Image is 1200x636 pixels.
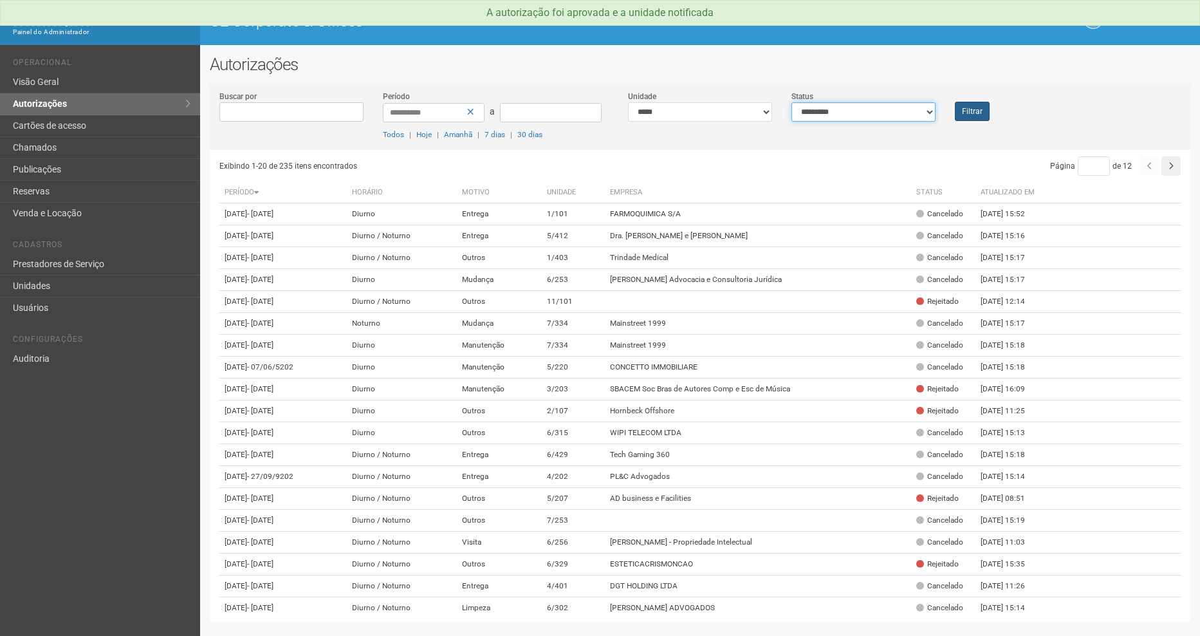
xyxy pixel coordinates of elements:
a: Todos [383,130,404,139]
td: Diurno [347,400,457,422]
td: Hornbeck Offshore [605,400,911,422]
td: [DATE] [219,357,347,379]
td: Diurno / Noturno [347,444,457,466]
td: [DATE] 08:51 [975,488,1046,510]
td: Diurno / Noturno [347,488,457,510]
label: Período [383,91,410,102]
td: WIPI TELECOM LTDA [605,422,911,444]
td: Mudança [457,313,542,335]
td: [DATE] [219,422,347,444]
span: - [DATE] [247,319,273,328]
span: - [DATE] [247,341,273,350]
div: Cancelado [916,603,963,613]
th: Empresa [605,182,911,203]
td: [DATE] 15:14 [975,597,1046,619]
div: Cancelado [916,362,963,373]
td: Diurno / Noturno [347,554,457,575]
div: Rejeitado [916,559,959,570]
td: Diurno [347,203,457,225]
td: [DATE] 12:14 [975,291,1046,313]
span: Página de 12 [1050,162,1132,171]
td: [DATE] 11:26 [975,575,1046,597]
td: [DATE] 15:19 [975,510,1046,532]
td: DGT HOLDING LTDA [605,575,911,597]
div: Cancelado [916,537,963,548]
td: [DATE] 15:17 [975,269,1046,291]
span: - [DATE] [247,384,273,393]
td: [DATE] [219,335,347,357]
td: 1/101 [542,203,605,225]
td: Outros [457,488,542,510]
td: 6/329 [542,554,605,575]
span: - [DATE] [247,603,273,612]
div: Rejeitado [916,384,959,395]
td: Diurno / Noturno [347,247,457,269]
td: [PERSON_NAME] Advocacia e Consultoria Jurídica [605,269,911,291]
td: Manutenção [457,379,542,400]
label: Unidade [628,91,656,102]
td: [DATE] [219,554,347,575]
span: - [DATE] [247,450,273,459]
td: [DATE] 15:14 [975,466,1046,488]
td: 4/202 [542,466,605,488]
td: [DATE] [219,466,347,488]
td: ESTETICACRISMONCAO [605,554,911,575]
td: 1/403 [542,247,605,269]
td: [DATE] [219,269,347,291]
td: Diurno / Noturno [347,575,457,597]
span: - [DATE] [247,538,273,547]
td: Mainstreet 1999 [605,335,911,357]
span: - 27/09/9202 [247,472,293,481]
td: [DATE] [219,597,347,619]
td: 7/334 [542,335,605,357]
div: Cancelado [916,449,963,460]
td: [DATE] [219,510,347,532]
span: - [DATE] [247,516,273,525]
td: [DATE] [219,203,347,225]
li: Cadastros [13,240,190,254]
td: [DATE] [219,400,347,422]
span: - 07/06/5202 [247,362,293,371]
td: [DATE] [219,379,347,400]
td: 11/101 [542,291,605,313]
td: Diurno [347,422,457,444]
h1: O2 Corporate & Offices [210,13,690,30]
li: Configurações [13,335,190,348]
td: 6/253 [542,269,605,291]
a: 7 dias [485,130,505,139]
th: Período [219,182,347,203]
td: [DATE] [219,291,347,313]
td: [DATE] 16:09 [975,379,1046,400]
span: - [DATE] [247,231,273,240]
th: Horário [347,182,457,203]
td: [DATE] [219,247,347,269]
span: - [DATE] [247,494,273,503]
td: Diurno / Noturno [347,532,457,554]
td: [PERSON_NAME] ADVOGADOS [605,597,911,619]
td: Outros [457,291,542,313]
td: Diurno / Noturno [347,225,457,247]
span: - [DATE] [247,428,273,437]
div: Cancelado [916,581,963,592]
td: Tech Gaming 360 [605,444,911,466]
td: [DATE] [219,225,347,247]
div: Cancelado [916,340,963,351]
td: [DATE] 15:17 [975,313,1046,335]
td: 2/107 [542,400,605,422]
th: Motivo [457,182,542,203]
td: Diurno / Noturno [347,466,457,488]
td: [DATE] 15:52 [975,203,1046,225]
td: Entrega [457,203,542,225]
div: Cancelado [916,471,963,482]
td: Entrega [457,466,542,488]
td: Outros [457,247,542,269]
td: [PERSON_NAME] - Propriedade Intelectual [605,532,911,554]
span: - [DATE] [247,253,273,262]
div: Cancelado [916,318,963,329]
td: 6/256 [542,532,605,554]
div: Painel do Administrador [13,26,190,38]
td: [DATE] 15:16 [975,225,1046,247]
a: 30 dias [517,130,542,139]
div: Rejeitado [916,493,959,504]
button: Filtrar [955,102,990,121]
